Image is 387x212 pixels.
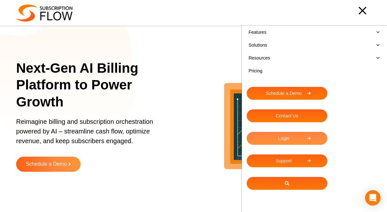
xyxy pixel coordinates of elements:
a: Support [247,154,327,167]
div: Open Intercom Messenger [365,190,381,206]
a: Schedule a Demo [247,87,327,100]
a: Solutions [247,39,382,51]
a: Contact Us [247,109,327,122]
a: Pricing [247,64,382,77]
a: Login [247,132,327,145]
a: Resources [247,51,382,64]
a: Features [247,26,382,39]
